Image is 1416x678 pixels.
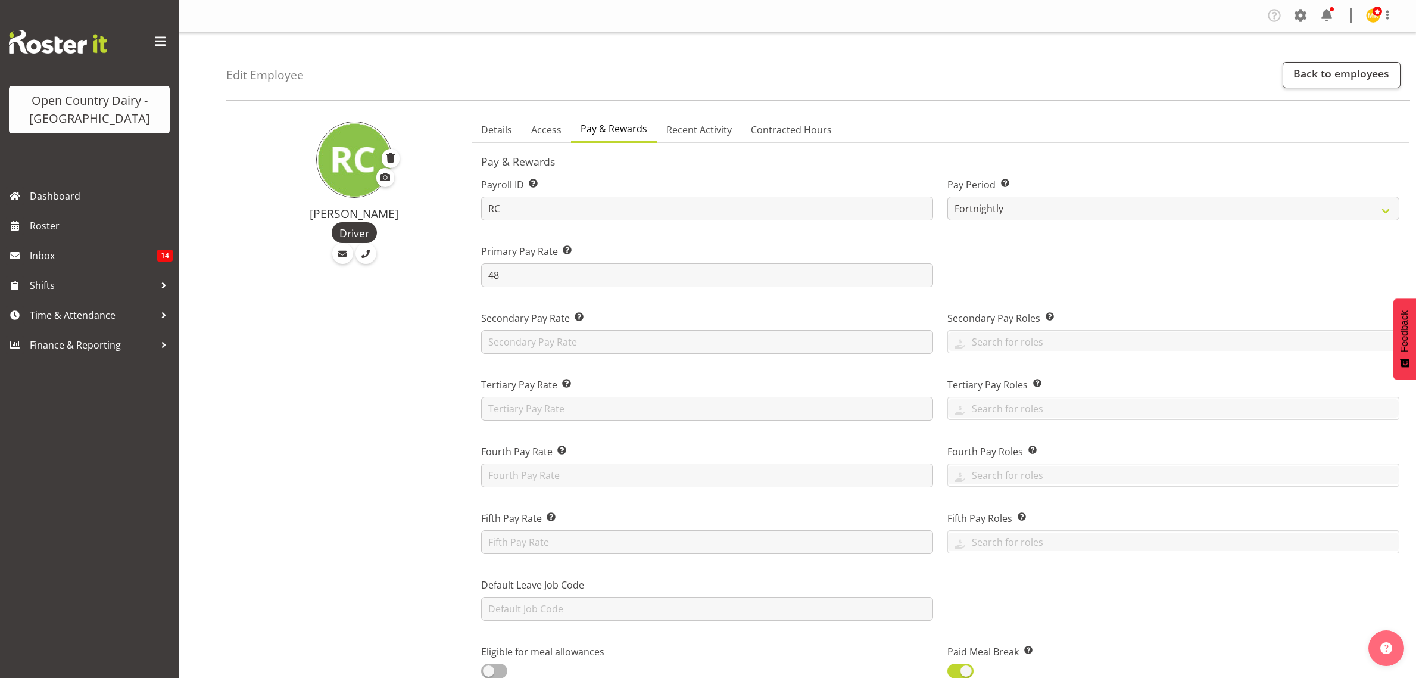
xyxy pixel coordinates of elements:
[481,444,933,459] label: Fourth Pay Rate
[531,123,562,137] span: Access
[9,30,107,54] img: Rosterit website logo
[30,247,157,265] span: Inbox
[481,464,933,487] input: Fourth Pay Rate
[481,511,933,525] label: Fifth Pay Rate
[481,645,700,659] label: Eligible for meal allowances
[332,243,353,264] a: Email Employee
[947,511,1399,525] label: Fifth Pay Roles
[30,217,173,235] span: Roster
[355,243,376,264] a: Call Employee
[481,178,933,192] label: Payroll ID
[751,123,832,137] span: Contracted Hours
[481,378,933,392] label: Tertiary Pay Rate
[251,207,457,220] h4: [PERSON_NAME]
[30,187,173,205] span: Dashboard
[666,123,732,137] span: Recent Activity
[481,123,512,137] span: Details
[339,225,369,241] span: Driver
[30,276,155,294] span: Shifts
[1283,62,1401,88] a: Back to employees
[316,122,392,198] img: rachel-carpenter7508.jpg
[948,399,1399,418] input: Search for roles
[481,244,933,259] label: Primary Pay Rate
[481,155,1399,168] h5: Pay & Rewards
[481,311,933,325] label: Secondary Pay Rate
[947,178,1399,192] label: Pay Period
[481,597,933,621] input: Default Job Code
[481,397,933,421] input: Tertiary Pay Rate
[481,578,933,592] label: Default Leave Job Code
[1399,310,1410,352] span: Feedback
[581,122,647,136] span: Pay & Rewards
[157,250,173,262] span: 14
[948,533,1399,551] input: Search for roles
[30,306,155,324] span: Time & Attendance
[947,311,1399,325] label: Secondary Pay Roles
[947,645,1167,659] label: Paid Meal Break
[21,92,158,127] div: Open Country Dairy - [GEOGRAPHIC_DATA]
[947,444,1399,459] label: Fourth Pay Roles
[947,378,1399,392] label: Tertiary Pay Roles
[481,263,933,287] input: Primary Pay Rate
[481,197,933,220] input: Payroll ID
[30,336,155,354] span: Finance & Reporting
[948,466,1399,484] input: Search for roles
[481,330,933,354] input: Secondary Pay Rate
[481,530,933,554] input: Fifth Pay Rate
[226,69,304,82] h4: Edit Employee
[1380,642,1392,654] img: help-xxl-2.png
[948,332,1399,351] input: Search for roles
[1393,298,1416,380] button: Feedback - Show survey
[1366,8,1380,23] img: milk-reception-awarua7542.jpg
